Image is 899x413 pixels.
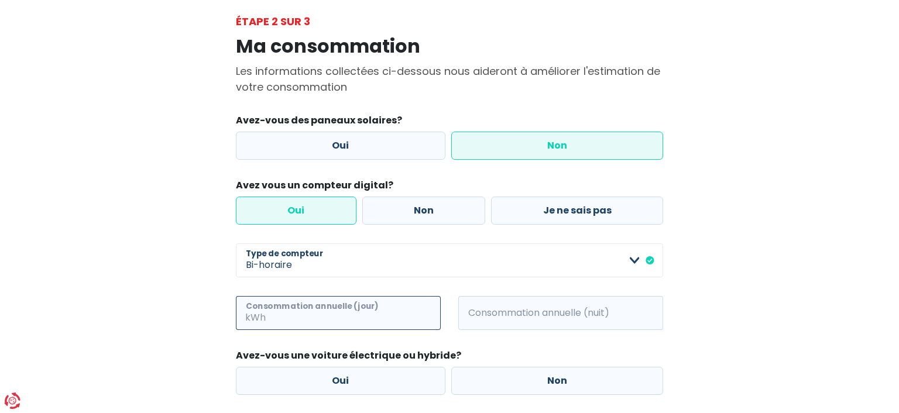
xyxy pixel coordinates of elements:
label: Oui [236,132,445,160]
p: Les informations collectées ci-dessous nous aideront à améliorer l'estimation de votre consommation [236,63,663,95]
label: Non [451,367,664,395]
label: Non [362,197,486,225]
legend: Avez-vous des paneaux solaires? [236,113,663,132]
label: Je ne sais pas [491,197,663,225]
h1: Ma consommation [236,35,663,57]
legend: Avez vous un compteur digital? [236,178,663,197]
label: Non [451,132,664,160]
span: kWh [458,296,490,330]
div: Étape 2 sur 3 [236,13,663,29]
span: kWh [236,296,268,330]
label: Oui [236,367,445,395]
label: Oui [236,197,356,225]
legend: Avez-vous une voiture électrique ou hybride? [236,349,663,367]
